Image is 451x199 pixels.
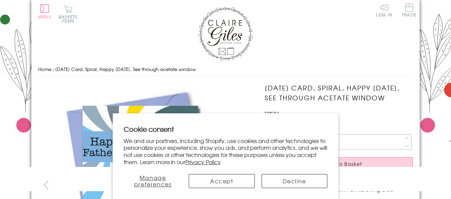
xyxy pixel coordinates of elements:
span: Manage preferences [134,173,172,188]
h1: [DATE] Card, Spiral, Happy [DATE], See through acetate window [265,83,413,103]
button: Add to Basket [265,157,413,170]
button: Decline [262,174,327,188]
img: Claire Giles Greetings Cards [198,7,253,61]
span: FPE01 [265,110,280,118]
button: Accept [189,174,254,188]
button: Menu [38,4,51,19]
span: › [52,66,54,72]
button: prev [38,177,53,193]
span: [DATE] Card, Spiral, Happy [DATE], See through acetate window [55,66,196,72]
a: Log In [376,3,392,17]
a: Home [38,66,51,72]
span: Trade [402,3,416,17]
a: Privacy Policy [185,158,221,166]
p: We and our partners, including Shopify, use cookies and other technologies to personalize your ex... [124,137,327,166]
h2: Cookie consent [124,124,327,134]
button: Basket0 items [59,5,77,23]
span: Menu [38,14,51,20]
a: Trade [402,3,416,18]
button: Manage preferences [124,174,182,188]
span: Add to Basket [324,160,362,167]
span: 0 items [62,14,77,24]
nav: breadcrumbs [38,62,413,76]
